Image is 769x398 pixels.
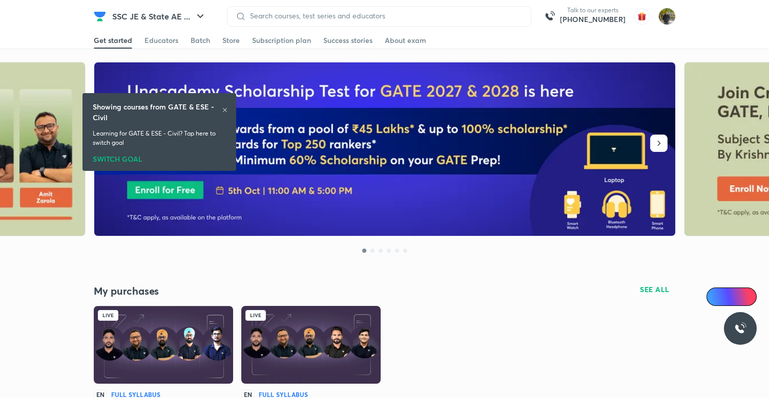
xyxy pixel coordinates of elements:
[94,32,132,49] a: Get started
[222,35,240,46] div: Store
[106,6,213,27] button: SSC JE & State AE ...
[246,12,523,20] input: Search courses, test series and educators
[723,293,751,301] span: Ai Doubts
[144,35,178,46] div: Educators
[323,32,372,49] a: Success stories
[222,32,240,49] a: Store
[385,35,426,46] div: About exam
[658,8,676,25] img: shubham rawat
[191,35,210,46] div: Batch
[713,293,721,301] img: Icon
[98,310,118,321] div: Live
[245,310,266,321] div: Live
[640,286,670,293] span: SEE ALL
[634,281,676,298] button: SEE ALL
[144,32,178,49] a: Educators
[93,151,226,163] div: SWITCH GOAL
[385,32,426,49] a: About exam
[93,101,222,123] h6: Showing courses from GATE & ESE - Civil
[93,129,226,147] p: Learning for GATE & ESE - Civil? Tap here to switch goal
[560,6,626,14] p: Talk to our experts
[252,32,311,49] a: Subscription plan
[323,35,372,46] div: Success stories
[252,35,311,46] div: Subscription plan
[94,306,233,384] img: Batch Thumbnail
[94,35,132,46] div: Get started
[539,6,560,27] img: call-us
[94,10,106,23] img: Company Logo
[706,288,757,306] a: Ai Doubts
[560,14,626,25] a: [PHONE_NUMBER]
[94,284,385,298] h4: My purchases
[734,322,746,335] img: ttu
[191,32,210,49] a: Batch
[241,306,381,384] img: Batch Thumbnail
[634,8,650,25] img: avatar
